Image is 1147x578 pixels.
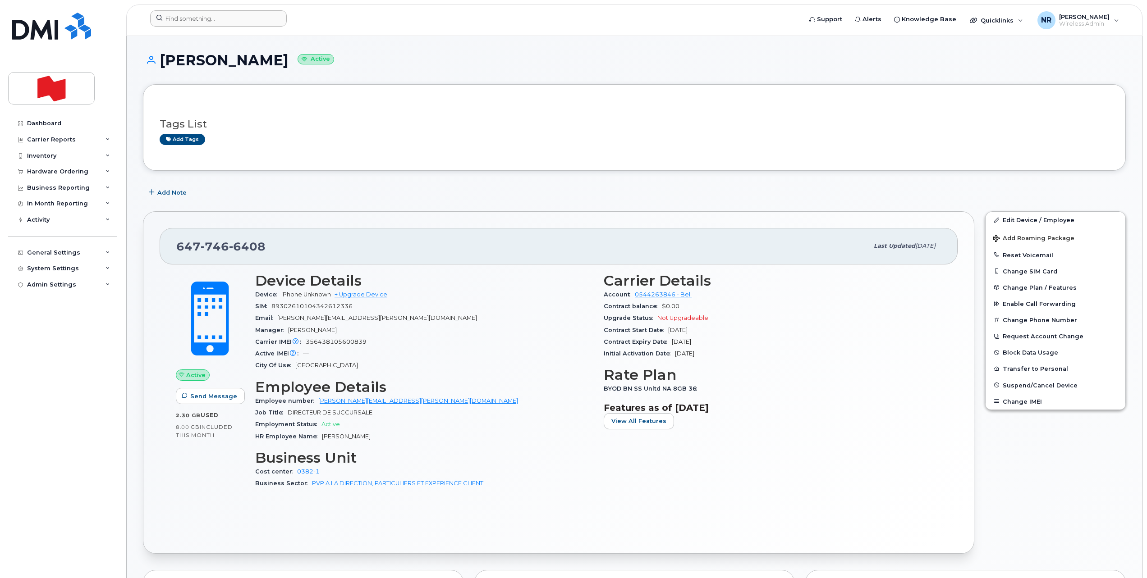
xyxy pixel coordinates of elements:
[993,235,1074,243] span: Add Roaming Package
[288,327,337,333] span: [PERSON_NAME]
[986,279,1125,296] button: Change Plan / Features
[255,327,288,333] span: Manager
[986,212,1125,228] a: Edit Device / Employee
[604,273,941,289] h3: Carrier Details
[1003,300,1076,307] span: Enable Call Forwarding
[298,54,334,64] small: Active
[672,338,691,345] span: [DATE]
[160,134,205,145] a: Add tags
[176,423,233,438] span: included this month
[255,362,295,369] span: City Of Use
[604,413,674,429] button: View All Features
[335,291,387,298] a: + Upgrade Device
[143,184,194,200] button: Add Note
[604,303,662,309] span: Contract balance
[255,350,303,357] span: Active IMEI
[160,118,1109,130] h3: Tags List
[1003,284,1077,291] span: Change Plan / Features
[986,377,1125,393] button: Suspend/Cancel Device
[312,480,483,487] a: PVP A LA DIRECTION, PARTICULIERS ET EXPERIENCE CLIENT
[611,417,666,425] span: View All Features
[255,468,297,475] span: Cost center
[176,412,201,419] span: 2.30 GB
[986,228,1125,247] button: Add Roaming Package
[604,314,657,321] span: Upgrade Status
[675,350,694,357] span: [DATE]
[318,397,518,404] a: [PERSON_NAME][EMAIL_ADDRESS][PERSON_NAME][DOMAIN_NAME]
[986,360,1125,377] button: Transfer to Personal
[668,327,688,333] span: [DATE]
[255,303,271,309] span: SIM
[604,402,941,413] h3: Features as of [DATE]
[255,338,306,345] span: Carrier IMEI
[986,247,1125,263] button: Reset Voicemail
[255,397,318,404] span: Employee number
[288,409,372,416] span: DIRECTEUR DE SUCCURSALE
[281,291,331,298] span: iPhone Unknown
[255,379,593,395] h3: Employee Details
[201,240,229,253] span: 746
[201,412,219,419] span: used
[986,344,1125,360] button: Block Data Usage
[322,433,371,440] span: [PERSON_NAME]
[604,291,635,298] span: Account
[303,350,309,357] span: —
[176,388,245,404] button: Send Message
[604,350,675,357] span: Initial Activation Date
[986,393,1125,410] button: Change IMEI
[271,303,353,309] span: 89302610104342612336
[915,242,936,249] span: [DATE]
[986,312,1125,328] button: Change Phone Number
[255,450,593,466] h3: Business Unit
[255,480,312,487] span: Business Sector
[255,409,288,416] span: Job Title
[255,273,593,289] h3: Device Details
[874,242,915,249] span: Last updated
[662,303,679,309] span: $0.00
[604,338,672,345] span: Contract Expiry Date
[657,314,708,321] span: Not Upgradeable
[186,371,206,379] span: Active
[277,314,477,321] span: [PERSON_NAME][EMAIL_ADDRESS][PERSON_NAME][DOMAIN_NAME]
[255,433,322,440] span: HR Employee Name
[176,424,200,430] span: 8.00 GB
[1003,382,1078,388] span: Suspend/Cancel Device
[604,327,668,333] span: Contract Start Date
[321,421,340,428] span: Active
[297,468,320,475] a: 0382-1
[604,385,702,392] span: BYOD BN SS Unltd NA 8GB 36
[255,314,277,321] span: Email
[986,328,1125,344] button: Request Account Change
[229,240,266,253] span: 6408
[604,367,941,383] h3: Rate Plan
[295,362,358,369] span: [GEOGRAPHIC_DATA]
[986,263,1125,279] button: Change SIM Card
[255,291,281,298] span: Device
[255,421,321,428] span: Employment Status
[176,240,266,253] span: 647
[986,296,1125,312] button: Enable Call Forwarding
[635,291,692,298] a: 0544263846 - Bell
[306,338,367,345] span: 356438105600839
[157,188,187,197] span: Add Note
[190,392,237,401] span: Send Message
[143,52,1126,68] h1: [PERSON_NAME]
